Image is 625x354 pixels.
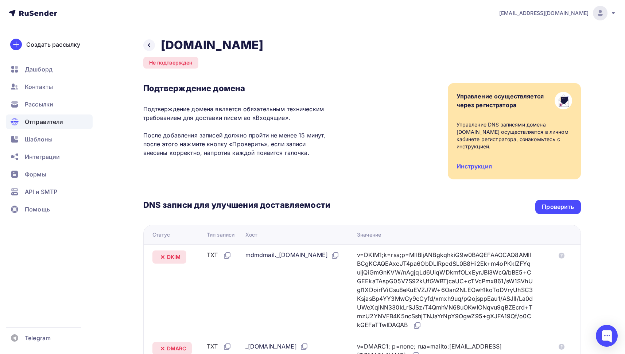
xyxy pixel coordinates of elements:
[25,100,53,109] span: Рассылки
[542,203,574,211] div: Проверить
[457,92,544,109] div: Управление осуществляется через регистратора
[245,342,308,351] div: _[DOMAIN_NAME]
[357,231,381,238] div: Значение
[143,105,330,157] p: Подтверждение домена является обязательным техническим требованием для доставки писем во «Входящи...
[6,114,93,129] a: Отправители
[26,40,80,49] div: Создать рассылку
[25,152,60,161] span: Интеграции
[457,163,492,170] a: Инструкция
[143,57,199,69] div: Не подтвержден
[143,200,330,211] h3: DNS записи для улучшения доставляемости
[245,231,258,238] div: Хост
[499,6,616,20] a: [EMAIL_ADDRESS][DOMAIN_NAME]
[357,250,533,330] div: v=DKIM1;k=rsa;p=MIIBIjANBgkqhkiG9w0BAQEFAAOCAQ8AMIIBCgKCAQEAxeJT4pa6ObDLIRpedSL0B8Hi2Ek+m4oPKklZF...
[161,38,264,52] h2: [DOMAIN_NAME]
[457,121,572,150] div: Управление DNS записями домена [DOMAIN_NAME] осуществляется в личном кабинете регистратора, ознак...
[6,97,93,112] a: Рассылки
[6,167,93,182] a: Формы
[207,250,232,260] div: TXT
[25,170,46,179] span: Формы
[143,83,330,93] h3: Подтверждение домена
[25,82,53,91] span: Контакты
[25,65,53,74] span: Дашборд
[6,132,93,147] a: Шаблоны
[25,117,63,126] span: Отправители
[152,231,170,238] div: Статус
[245,250,339,260] div: mdmdmail._[DOMAIN_NAME]
[167,253,181,261] span: DKIM
[25,334,51,342] span: Telegram
[6,62,93,77] a: Дашборд
[207,342,232,351] div: TXT
[499,9,589,17] span: [EMAIL_ADDRESS][DOMAIN_NAME]
[25,205,50,214] span: Помощь
[6,79,93,94] a: Контакты
[25,187,57,196] span: API и SMTP
[167,345,186,352] span: DMARC
[207,231,234,238] div: Тип записи
[25,135,53,144] span: Шаблоны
